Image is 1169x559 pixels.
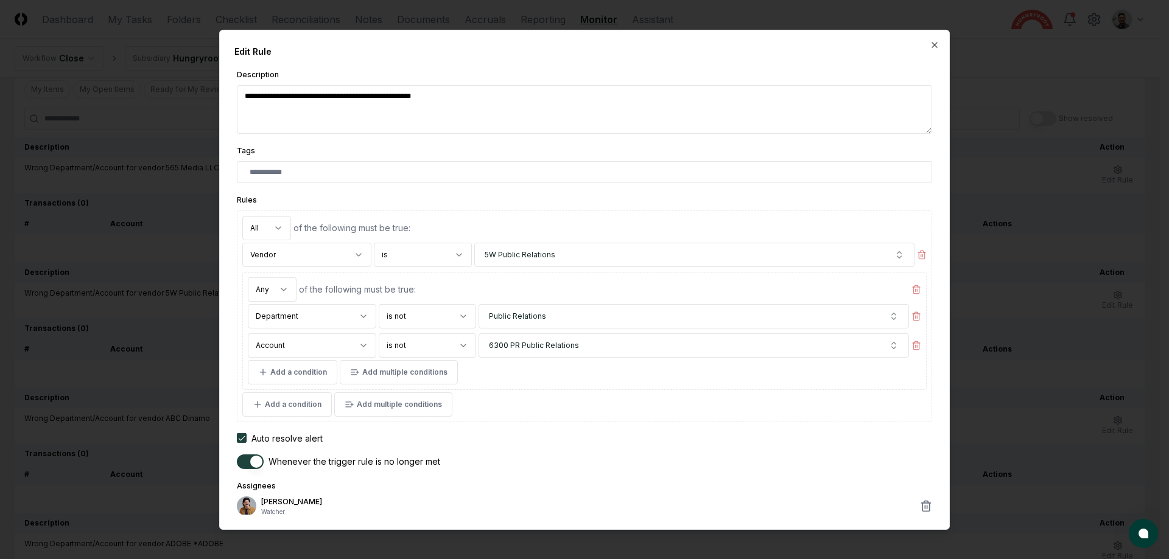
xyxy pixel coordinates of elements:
div: Whenever the trigger rule is no longer met [269,455,440,468]
div: Auto resolve alert [251,431,323,444]
button: Add a condition [248,359,337,384]
span: 6300 PR Public Relations [489,339,579,350]
div: of the following must be true: [293,221,927,234]
p: Watcher [261,507,915,516]
label: Tags [237,145,255,155]
button: Add multiple conditions [340,359,458,384]
label: Assignees [237,481,276,490]
span: 5W Public Relations [485,249,555,260]
button: Add a condition [242,392,332,416]
img: ACg8ocIj8Ed1971QfF93IUVvJX6lPm3y0CRToLvfAg4p8TYQk6NAZIo=s96-c [237,496,256,516]
button: Add multiple conditions [334,392,452,416]
span: Public Relations [489,310,546,321]
label: Rules [237,195,257,204]
div: of the following must be true: [299,283,909,296]
div: Edit Rule [234,44,935,57]
p: [PERSON_NAME] [261,496,915,507]
button: Auto resolve alert [237,433,247,443]
label: Description [237,69,279,78]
